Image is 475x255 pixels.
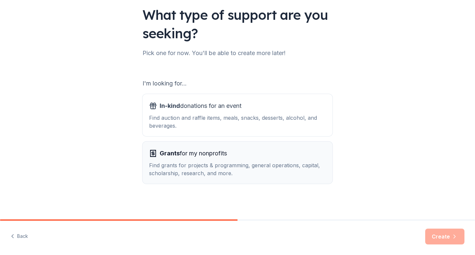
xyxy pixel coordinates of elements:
div: Pick one for now. You'll be able to create more later! [142,48,332,58]
button: Back [11,230,28,243]
button: Grantsfor my nonprofitsFind grants for projects & programming, general operations, capital, schol... [142,142,332,184]
button: In-kinddonations for an eventFind auction and raffle items, meals, snacks, desserts, alcohol, and... [142,94,332,136]
div: What type of support are you seeking? [142,6,332,43]
div: Find auction and raffle items, meals, snacks, desserts, alcohol, and beverages. [149,114,326,130]
span: In-kind [160,102,180,109]
span: donations for an event [160,101,241,111]
span: Grants [160,150,180,157]
div: Find grants for projects & programming, general operations, capital, scholarship, research, and m... [149,161,326,177]
div: I'm looking for... [142,78,332,89]
span: for my nonprofits [160,148,227,159]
